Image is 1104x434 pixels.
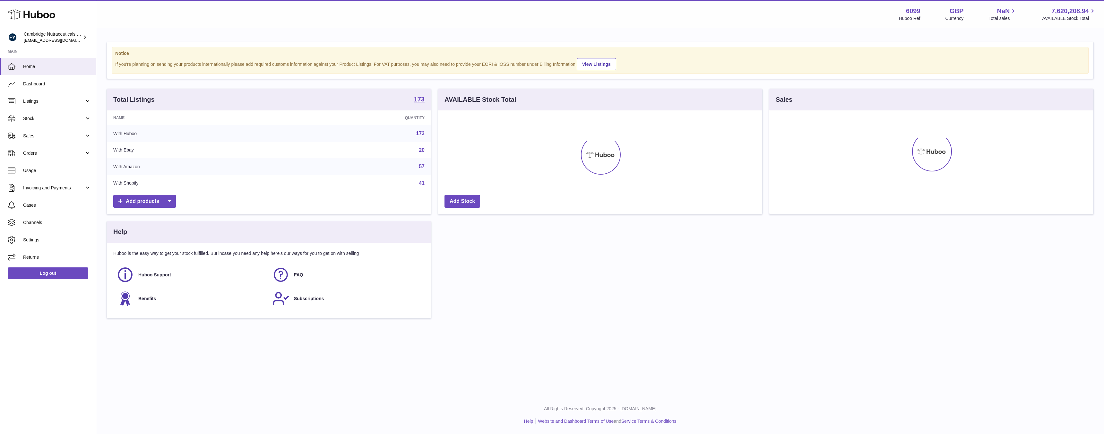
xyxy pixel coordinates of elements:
li: and [536,418,676,424]
strong: 173 [414,96,425,102]
a: 20 [419,147,425,153]
h3: AVAILABLE Stock Total [444,95,516,104]
strong: 6099 [906,7,920,15]
span: Subscriptions [294,296,324,302]
a: 7,620,208.94 AVAILABLE Stock Total [1042,7,1096,22]
span: FAQ [294,272,303,278]
p: Huboo is the easy way to get your stock fulfilled. But incase you need any help here's our ways f... [113,250,425,256]
span: AVAILABLE Stock Total [1042,15,1096,22]
a: FAQ [272,266,421,283]
span: Returns [23,254,91,260]
span: Sales [23,133,84,139]
span: Listings [23,98,84,104]
a: 41 [419,180,425,186]
span: Dashboard [23,81,91,87]
span: Stock [23,116,84,122]
span: Invoicing and Payments [23,185,84,191]
span: Usage [23,168,91,174]
a: Website and Dashboard Terms of Use [538,419,614,424]
th: Name [107,110,284,125]
span: Home [23,64,91,70]
div: If you're planning on sending your products internationally please add required customs informati... [115,57,1085,70]
a: 173 [414,96,425,104]
a: Add Stock [444,195,480,208]
td: With Huboo [107,125,284,142]
h3: Help [113,228,127,236]
h3: Total Listings [113,95,155,104]
span: [EMAIL_ADDRESS][DOMAIN_NAME] [24,38,94,43]
a: NaN Total sales [988,7,1017,22]
span: Total sales [988,15,1017,22]
span: Cases [23,202,91,208]
span: Channels [23,220,91,226]
div: Huboo Ref [899,15,920,22]
th: Quantity [284,110,431,125]
td: With Ebay [107,142,284,159]
a: Subscriptions [272,290,421,307]
a: Help [524,419,533,424]
div: Currency [945,15,964,22]
span: Settings [23,237,91,243]
a: 57 [419,164,425,169]
span: Orders [23,150,84,156]
span: Benefits [138,296,156,302]
a: Add products [113,195,176,208]
td: With Amazon [107,158,284,175]
strong: GBP [950,7,963,15]
span: Huboo Support [138,272,171,278]
span: NaN [997,7,1010,15]
a: Huboo Support [116,266,266,283]
a: Log out [8,267,88,279]
span: 7,620,208.94 [1051,7,1089,15]
div: Cambridge Nutraceuticals Ltd [24,31,82,43]
a: Benefits [116,290,266,307]
a: 173 [416,131,425,136]
a: Service Terms & Conditions [621,419,677,424]
a: View Listings [577,58,616,70]
td: With Shopify [107,175,284,192]
h3: Sales [776,95,792,104]
img: huboo@camnutra.com [8,32,17,42]
p: All Rights Reserved. Copyright 2025 - [DOMAIN_NAME] [101,406,1099,412]
strong: Notice [115,50,1085,56]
